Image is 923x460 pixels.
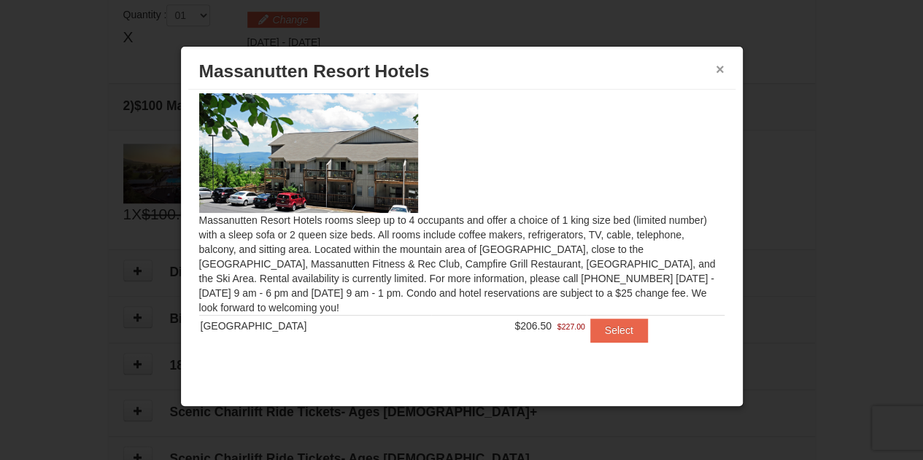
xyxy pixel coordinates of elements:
[514,320,552,332] span: $206.50
[188,90,735,370] div: Massanutten Resort Hotels rooms sleep up to 4 occupants and offer a choice of 1 king size bed (li...
[201,319,430,333] div: [GEOGRAPHIC_DATA]
[199,93,418,213] img: 19219026-1-e3b4ac8e.jpg
[716,62,725,77] button: ×
[590,319,648,342] button: Select
[557,319,585,334] span: $227.00
[199,61,430,81] span: Massanutten Resort Hotels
